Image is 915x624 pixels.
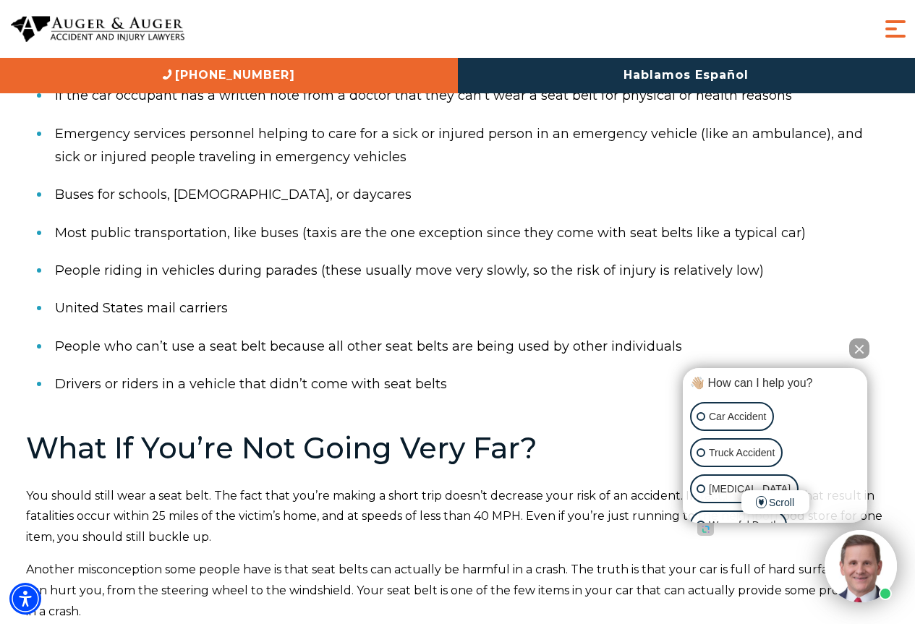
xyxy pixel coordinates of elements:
button: Close Intaker Chat Widget [849,338,869,359]
span: United States mail carriers [55,300,228,316]
p: Truck Accident [709,444,775,462]
img: Auger & Auger Accident and Injury Lawyers Logo [11,16,184,43]
span: Emergency services personnel helping to care for a sick or injured person in an emergency vehicle... [55,126,863,165]
span: People who can’t use a seat belt because all other seat belts are being used by other individuals [55,338,682,354]
div: 👋🏼 How can I help you? [686,375,864,391]
a: Open intaker chat [697,523,714,536]
span: Buses for schools, [DEMOGRAPHIC_DATA], or daycares [55,187,412,202]
div: Accessibility Menu [9,583,41,615]
span: that result in fatalities occur within 25 miles of the victim’s home, and at speeds of less than ... [26,489,882,544]
span: Drivers or riders in a vehicle that didn’t come with seat belts [55,376,447,392]
p: Wrongful Death [709,516,779,534]
span: Another misconception some people have is that seat belts can actually be harmful in a crash. The... [26,563,880,618]
img: Intaker widget Avatar [825,530,897,602]
h2: What If You’re Not Going Very Far? [26,432,890,464]
span: You should still wear a seat belt. The fact that you’re making a short trip doesn’t decrease your... [26,489,725,503]
span: If the car occupant has a written note from a doctor that they can’t wear a seat belt for physica... [55,87,792,103]
span: Scroll [741,490,809,514]
p: [MEDICAL_DATA] [709,480,791,498]
p: Car Accident [709,408,766,426]
span: People riding in vehicles during parades (these usually move very slowly, so the risk of injury i... [55,262,764,278]
span: Most public transportation, like buses (taxis are the one exception since they come with seat bel... [55,225,806,241]
button: Menu [881,14,910,43]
